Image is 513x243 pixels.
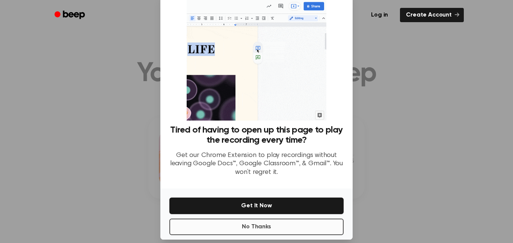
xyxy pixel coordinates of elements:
a: Create Account [400,8,464,22]
a: Beep [49,8,92,23]
button: Get It Now [169,198,344,214]
button: No Thanks [169,219,344,235]
a: Log in [364,6,395,24]
h3: Tired of having to open up this page to play the recording every time? [169,125,344,145]
p: Get our Chrome Extension to play recordings without leaving Google Docs™, Google Classroom™, & Gm... [169,151,344,177]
